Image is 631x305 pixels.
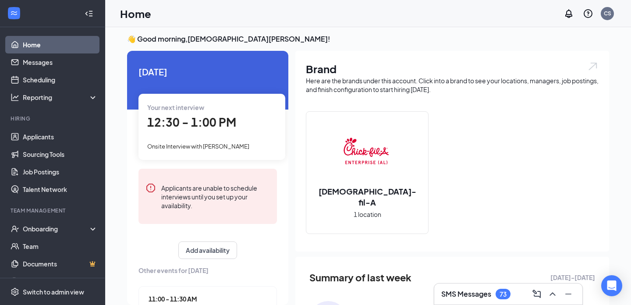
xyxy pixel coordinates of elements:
div: Switch to admin view [23,287,84,296]
svg: Notifications [564,8,574,19]
h2: [DEMOGRAPHIC_DATA]-fil-A [306,186,428,208]
div: Reporting [23,93,98,102]
div: Applicants are unable to schedule interviews until you set up your availability. [161,183,270,210]
a: Job Postings [23,163,98,181]
div: Onboarding [23,224,90,233]
svg: UserCheck [11,224,19,233]
span: Onsite Interview with [PERSON_NAME] [147,143,249,150]
div: Here are the brands under this account. Click into a brand to see your locations, managers, job p... [306,76,599,94]
svg: Error [145,183,156,193]
button: ChevronUp [546,287,560,301]
h1: Home [120,6,151,21]
img: open.6027fd2a22e1237b5b06.svg [587,61,599,71]
button: Add availability [178,241,237,259]
svg: Collapse [85,9,93,18]
span: Other events for [DATE] [138,266,277,275]
svg: Minimize [563,289,574,299]
h3: SMS Messages [441,289,491,299]
a: Scheduling [23,71,98,89]
div: Open Intercom Messenger [601,275,622,296]
span: 1 location [354,209,381,219]
a: Applicants [23,128,98,145]
span: [DATE] - [DATE] [550,273,595,282]
div: CS [604,10,611,17]
a: Team [23,238,98,255]
a: DocumentsCrown [23,255,98,273]
span: 12:30 - 1:00 PM [147,115,236,129]
div: Team Management [11,207,96,214]
a: Sourcing Tools [23,145,98,163]
a: SurveysCrown [23,273,98,290]
svg: WorkstreamLogo [10,9,18,18]
svg: ChevronUp [547,289,558,299]
span: [DATE] [138,65,277,78]
img: Chick-fil-A [339,126,395,182]
div: Hiring [11,115,96,122]
button: Minimize [561,287,575,301]
svg: QuestionInfo [583,8,593,19]
button: ComposeMessage [530,287,544,301]
span: 11:00 - 11:30 AM [149,294,260,304]
span: Summary of last week [309,270,411,285]
span: Your next interview [147,103,204,111]
svg: Settings [11,287,19,296]
svg: ComposeMessage [532,289,542,299]
div: 73 [500,291,507,298]
a: Messages [23,53,98,71]
h1: Brand [306,61,599,76]
a: Home [23,36,98,53]
a: Talent Network [23,181,98,198]
svg: Analysis [11,93,19,102]
h3: 👋 Good morning, [DEMOGRAPHIC_DATA][PERSON_NAME] ! [127,34,609,44]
